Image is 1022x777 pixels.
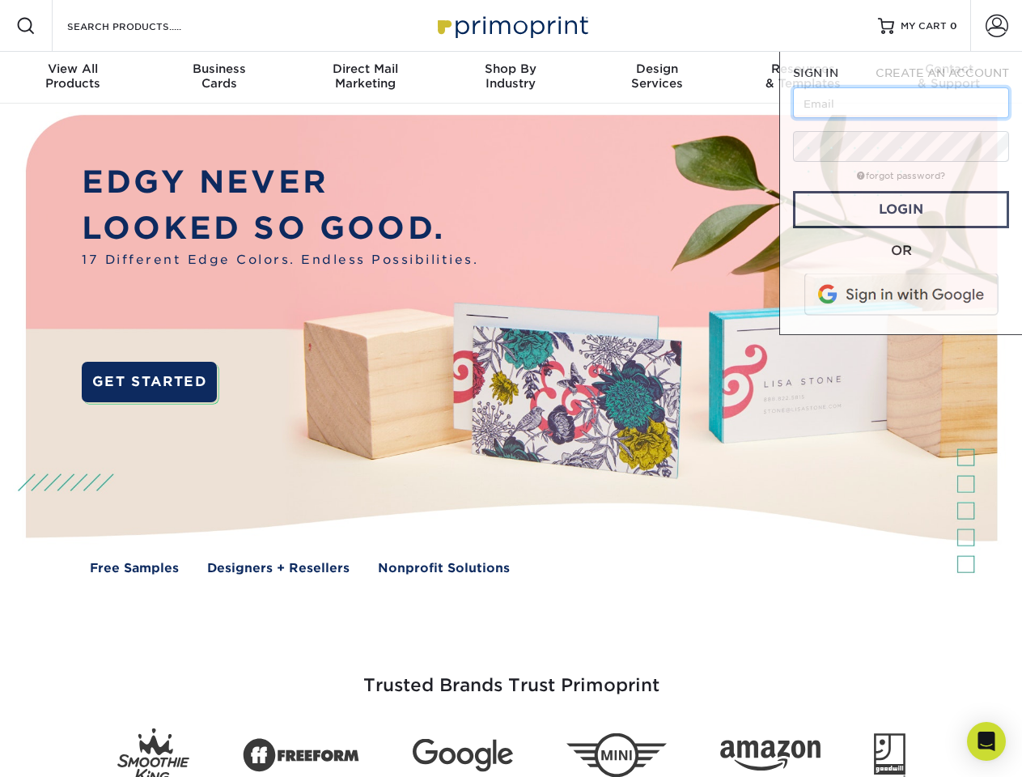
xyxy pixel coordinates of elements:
[730,62,876,76] span: Resources
[584,62,730,91] div: Services
[793,241,1009,261] div: OR
[90,559,179,578] a: Free Samples
[82,159,478,206] p: EDGY NEVER
[720,741,821,771] img: Amazon
[584,52,730,104] a: DesignServices
[146,62,291,76] span: Business
[4,728,138,771] iframe: Google Customer Reviews
[950,20,957,32] span: 0
[874,733,905,777] img: Goodwill
[793,191,1009,228] a: Login
[793,87,1009,118] input: Email
[207,559,350,578] a: Designers + Resellers
[438,62,583,91] div: Industry
[584,62,730,76] span: Design
[730,62,876,91] div: & Templates
[82,206,478,252] p: LOOKED SO GOOD.
[438,62,583,76] span: Shop By
[438,52,583,104] a: Shop ByIndustry
[901,19,947,33] span: MY CART
[146,52,291,104] a: BusinessCards
[857,171,945,181] a: forgot password?
[146,62,291,91] div: Cards
[793,66,838,79] span: SIGN IN
[66,16,223,36] input: SEARCH PRODUCTS.....
[38,636,985,715] h3: Trusted Brands Trust Primoprint
[730,52,876,104] a: Resources& Templates
[430,8,592,43] img: Primoprint
[378,559,510,578] a: Nonprofit Solutions
[967,722,1006,761] div: Open Intercom Messenger
[876,66,1009,79] span: CREATE AN ACCOUNT
[292,52,438,104] a: Direct MailMarketing
[292,62,438,91] div: Marketing
[413,739,513,772] img: Google
[82,362,217,402] a: GET STARTED
[292,62,438,76] span: Direct Mail
[82,251,478,270] span: 17 Different Edge Colors. Endless Possibilities.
